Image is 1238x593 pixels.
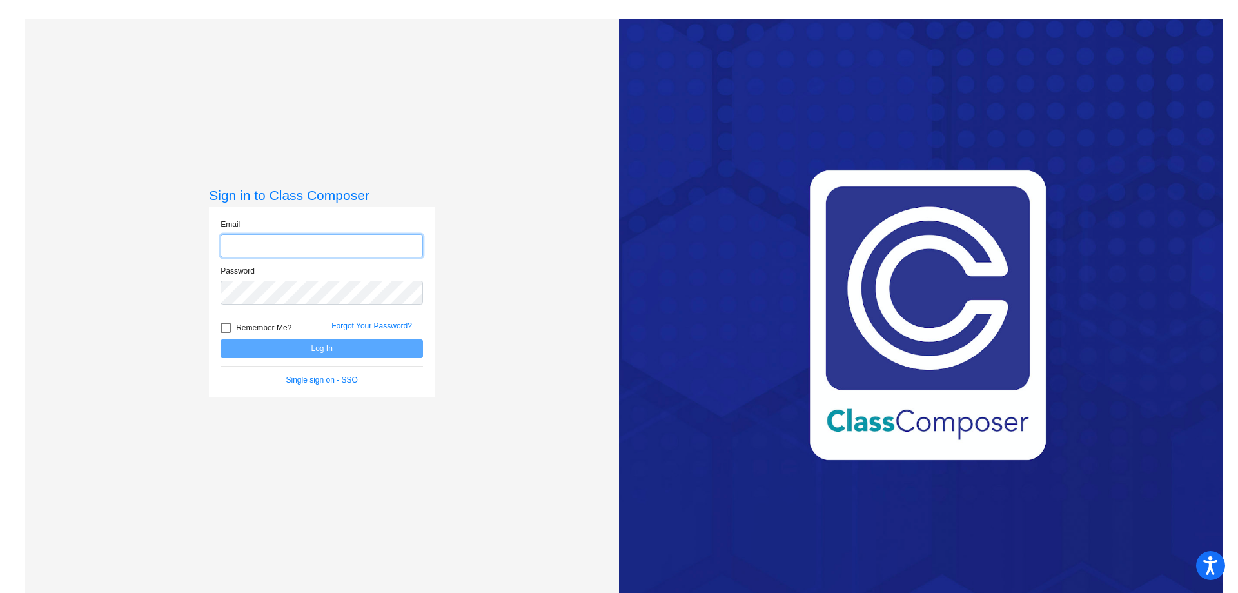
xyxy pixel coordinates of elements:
a: Single sign on - SSO [286,376,358,385]
button: Log In [221,339,423,358]
label: Email [221,219,240,230]
span: Remember Me? [236,320,291,336]
h3: Sign in to Class Composer [209,187,435,203]
label: Password [221,265,255,277]
a: Forgot Your Password? [331,321,412,330]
